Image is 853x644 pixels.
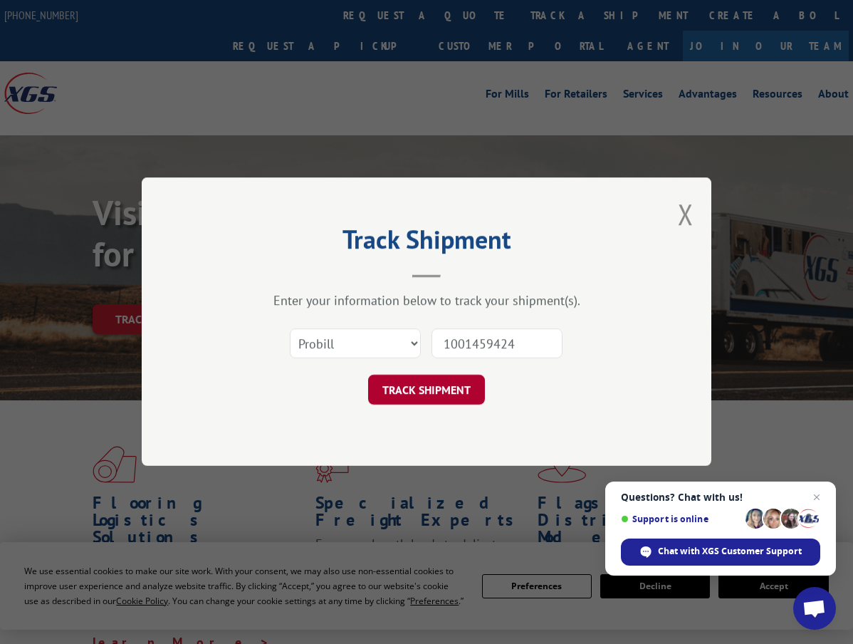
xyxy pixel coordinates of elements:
[678,195,694,233] button: Close modal
[808,489,825,506] span: Close chat
[431,329,562,359] input: Number(s)
[621,514,741,524] span: Support is online
[213,229,640,256] h2: Track Shipment
[368,375,485,405] button: TRACK SHIPMENT
[213,293,640,309] div: Enter your information below to track your shipment(s).
[621,539,820,566] div: Chat with XGS Customer Support
[658,545,802,558] span: Chat with XGS Customer Support
[621,492,820,503] span: Questions? Chat with us!
[793,587,836,630] div: Open chat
